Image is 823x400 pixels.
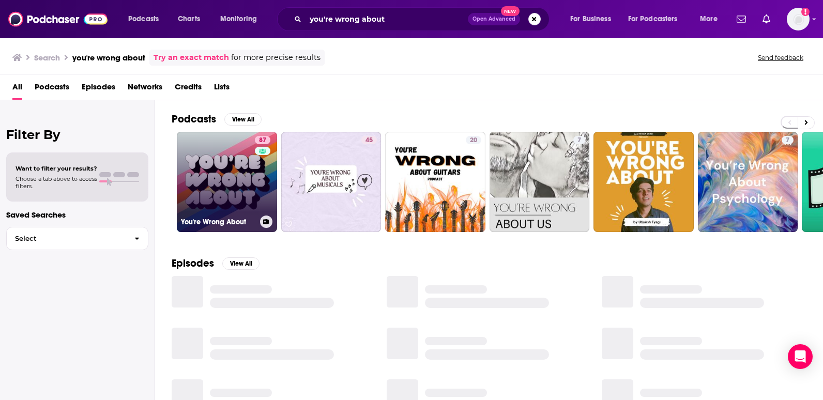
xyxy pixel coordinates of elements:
[787,8,810,30] button: Show profile menu
[172,257,214,270] h2: Episodes
[16,165,97,172] span: Want to filter your results?
[787,8,810,30] img: User Profile
[121,11,172,27] button: open menu
[563,11,624,27] button: open menu
[177,132,277,232] a: 87You're Wrong About
[700,12,718,26] span: More
[468,13,520,25] button: Open AdvancedNew
[175,79,202,100] a: Credits
[128,12,159,26] span: Podcasts
[570,12,611,26] span: For Business
[224,113,262,126] button: View All
[172,113,262,126] a: PodcastsView All
[628,12,678,26] span: For Podcasters
[782,136,794,144] a: 7
[154,52,229,64] a: Try an exact match
[306,11,468,27] input: Search podcasts, credits, & more...
[361,136,377,144] a: 45
[12,79,22,100] a: All
[171,11,206,27] a: Charts
[7,235,126,242] span: Select
[128,79,162,100] a: Networks
[255,136,270,144] a: 87
[214,79,230,100] a: Lists
[490,132,590,232] a: 7
[178,12,200,26] span: Charts
[281,132,382,232] a: 45
[213,11,270,27] button: open menu
[755,53,806,62] button: Send feedback
[259,135,266,146] span: 87
[181,218,256,226] h3: You're Wrong About
[6,127,148,142] h2: Filter By
[470,135,477,146] span: 20
[473,17,515,22] span: Open Advanced
[220,12,257,26] span: Monitoring
[801,8,810,16] svg: Add a profile image
[172,257,260,270] a: EpisodesView All
[698,132,798,232] a: 7
[733,10,750,28] a: Show notifications dropdown
[786,135,789,146] span: 7
[8,9,108,29] img: Podchaser - Follow, Share and Rate Podcasts
[693,11,730,27] button: open menu
[466,136,481,144] a: 20
[365,135,373,146] span: 45
[6,210,148,220] p: Saved Searches
[758,10,774,28] a: Show notifications dropdown
[222,257,260,270] button: View All
[231,52,321,64] span: for more precise results
[35,79,69,100] a: Podcasts
[787,8,810,30] span: Logged in as xan.giglio
[82,79,115,100] a: Episodes
[788,344,813,369] div: Open Intercom Messenger
[6,227,148,250] button: Select
[573,136,585,144] a: 7
[172,113,216,126] h2: Podcasts
[72,53,145,63] h3: you're wrong about
[501,6,520,16] span: New
[577,135,581,146] span: 7
[16,175,97,190] span: Choose a tab above to access filters.
[287,7,559,31] div: Search podcasts, credits, & more...
[34,53,60,63] h3: Search
[385,132,485,232] a: 20
[621,11,693,27] button: open menu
